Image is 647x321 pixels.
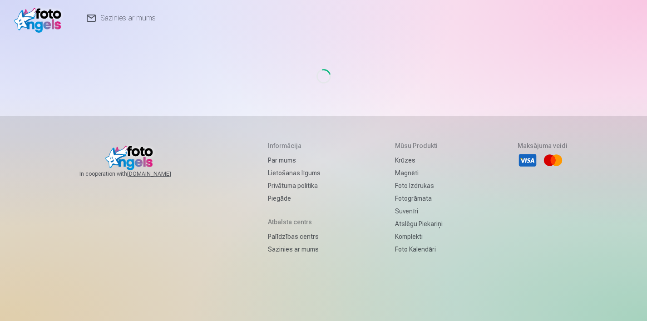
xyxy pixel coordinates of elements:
[268,141,321,150] h5: Informācija
[518,150,538,170] li: Visa
[543,150,563,170] li: Mastercard
[268,192,321,205] a: Piegāde
[395,230,443,243] a: Komplekti
[395,154,443,167] a: Krūzes
[395,192,443,205] a: Fotogrāmata
[395,167,443,179] a: Magnēti
[518,141,568,150] h5: Maksājuma veidi
[395,179,443,192] a: Foto izdrukas
[127,170,193,178] a: [DOMAIN_NAME]
[395,205,443,217] a: Suvenīri
[395,141,443,150] h5: Mūsu produkti
[14,4,66,33] img: /v1
[268,217,321,227] h5: Atbalsta centrs
[395,217,443,230] a: Atslēgu piekariņi
[268,167,321,179] a: Lietošanas līgums
[268,243,321,256] a: Sazinies ar mums
[395,243,443,256] a: Foto kalendāri
[268,230,321,243] a: Palīdzības centrs
[79,170,193,178] span: In cooperation with
[268,154,321,167] a: Par mums
[268,179,321,192] a: Privātuma politika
